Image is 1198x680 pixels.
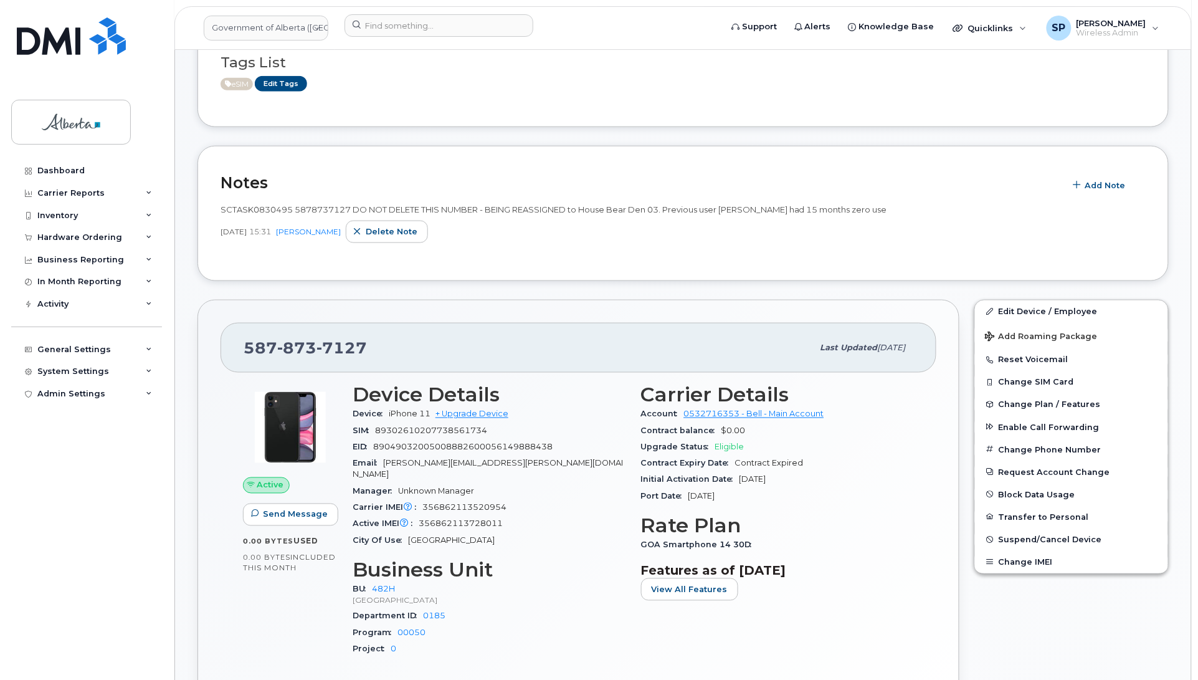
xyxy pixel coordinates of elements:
h3: Rate Plan [641,515,915,537]
span: Suspend/Cancel Device [999,535,1102,545]
span: SP [1052,21,1066,36]
span: 873 [277,338,316,357]
span: [PERSON_NAME] [1077,18,1146,28]
span: Port Date [641,492,688,501]
span: Account [641,409,684,419]
span: [PERSON_NAME][EMAIL_ADDRESS][PERSON_NAME][DOMAIN_NAME] [353,459,623,479]
span: Change Plan / Features [999,400,1101,409]
button: Change IMEI [975,551,1168,573]
button: Transfer to Personal [975,506,1168,529]
span: EID [353,443,373,452]
span: Alerts [805,21,831,33]
span: Delete note [366,226,417,237]
button: Change Phone Number [975,439,1168,461]
span: Email [353,459,383,468]
span: Active [257,479,284,491]
span: used [293,537,318,546]
span: Project [353,644,391,654]
a: Edit Tags [255,76,307,92]
button: Suspend/Cancel Device [975,529,1168,551]
div: Susannah Parlee [1038,16,1168,41]
span: Send Message [263,509,328,520]
span: Wireless Admin [1077,28,1146,38]
button: Enable Call Forwarding [975,416,1168,439]
span: 89049032005008882600056149888438 [373,443,553,452]
span: Initial Activation Date [641,475,739,484]
input: Find something... [345,14,533,37]
span: [DATE] [739,475,766,484]
img: iPhone_11.jpg [253,390,328,465]
span: [DATE] [878,343,906,352]
span: SIM [353,426,375,436]
h3: Features as of [DATE] [641,563,915,578]
span: [DATE] [688,492,715,501]
span: Carrier IMEI [353,503,422,512]
span: Contract Expired [735,459,804,468]
a: 0185 [423,611,445,621]
span: 0.00 Bytes [243,537,293,546]
span: Eligible [715,443,744,452]
button: View All Features [641,578,738,601]
a: Support [723,14,786,39]
span: Last updated [820,343,878,352]
span: Enable Call Forwarding [999,423,1100,432]
h3: Device Details [353,384,626,406]
h2: Notes [221,173,1059,192]
span: View All Features [652,584,728,596]
a: 0 [391,644,396,654]
span: SCTASK0830495 5878737127 DO NOT DELETE THIS NUMBER - BEING REASSIGNED to House Bear Den 03. Previ... [221,204,887,214]
span: Department ID [353,611,423,621]
a: 482H [372,585,395,594]
span: [DATE] [221,226,247,237]
span: Contract Expiry Date [641,459,735,468]
span: 0.00 Bytes [243,553,290,562]
button: Send Message [243,504,338,526]
span: iPhone 11 [389,409,430,419]
button: Block Data Usage [975,484,1168,506]
span: City Of Use [353,536,408,545]
span: Device [353,409,389,419]
a: Edit Device / Employee [975,300,1168,323]
span: Quicklinks [968,23,1014,33]
span: Active [221,78,253,90]
span: $0.00 [721,426,746,436]
span: Add Roaming Package [985,332,1098,343]
span: Unknown Manager [398,487,474,496]
span: 15:31 [249,226,271,237]
a: + Upgrade Device [435,409,508,419]
span: 89302610207738561734 [375,426,487,436]
span: 587 [244,338,367,357]
span: Add Note [1085,180,1126,191]
span: 356862113520954 [422,503,506,512]
span: BU [353,585,372,594]
button: Change SIM Card [975,371,1168,393]
button: Change Plan / Features [975,393,1168,416]
span: Program [353,628,397,638]
a: Government of Alberta (GOA) [204,16,328,41]
span: Upgrade Status [641,443,715,452]
span: [GEOGRAPHIC_DATA] [408,536,495,545]
a: 00050 [397,628,425,638]
span: Contract balance [641,426,721,436]
button: Request Account Change [975,461,1168,484]
button: Add Roaming Package [975,323,1168,348]
a: 0532716353 - Bell - Main Account [684,409,824,419]
a: Alerts [786,14,840,39]
span: 356862113728011 [419,519,503,529]
span: Support [742,21,777,33]
h3: Business Unit [353,559,626,582]
button: Delete note [346,221,428,243]
p: [GEOGRAPHIC_DATA] [353,595,626,606]
span: Manager [353,487,398,496]
span: GOA Smartphone 14 30D [641,540,758,550]
span: Active IMEI [353,519,419,529]
span: 7127 [316,338,367,357]
a: Knowledge Base [840,14,943,39]
h3: Carrier Details [641,384,915,406]
h3: Tags List [221,55,1146,70]
a: [PERSON_NAME] [276,227,341,236]
button: Reset Voicemail [975,348,1168,371]
button: Add Note [1065,174,1136,196]
div: Quicklinks [944,16,1035,41]
span: Knowledge Base [859,21,934,33]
